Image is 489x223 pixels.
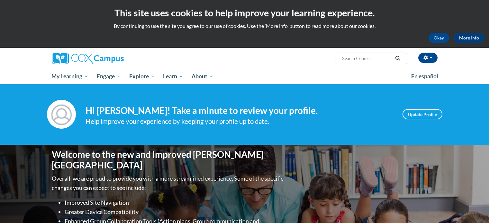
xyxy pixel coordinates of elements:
img: Cox Campus [52,53,124,64]
span: Explore [129,73,155,80]
iframe: Close message [418,182,431,195]
a: Cox Campus [52,53,174,64]
p: By continuing to use the site you agree to our use of cookies. Use the ‘More info’ button to read... [5,22,484,30]
button: Okay [429,33,449,43]
a: About [187,69,218,84]
div: Main menu [42,69,447,84]
span: Engage [97,73,121,80]
a: Update Profile [403,109,442,119]
h2: This site uses cookies to help improve your learning experience. [5,6,484,19]
a: En español [407,70,442,83]
button: Account Settings [418,53,438,63]
span: Learn [163,73,183,80]
p: Overall, we are proud to provide you with a more streamlined experience. Some of the specific cha... [52,174,285,193]
span: About [192,73,213,80]
a: More Info [454,33,484,43]
a: Engage [93,69,125,84]
h4: Hi [PERSON_NAME]! Take a minute to review your profile. [86,105,393,116]
span: En español [411,73,438,80]
a: My Learning [48,69,93,84]
button: Search [393,55,403,62]
img: Profile Image [47,100,76,129]
h1: Welcome to the new and improved [PERSON_NAME][GEOGRAPHIC_DATA] [52,149,285,171]
iframe: Button to launch messaging window [463,197,484,218]
div: Help improve your experience by keeping your profile up to date. [86,116,393,127]
input: Search Courses [341,55,393,62]
li: Greater Device Compatibility [65,207,285,217]
a: Learn [159,69,187,84]
span: My Learning [51,73,88,80]
a: Explore [125,69,159,84]
li: Improved Site Navigation [65,198,285,207]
